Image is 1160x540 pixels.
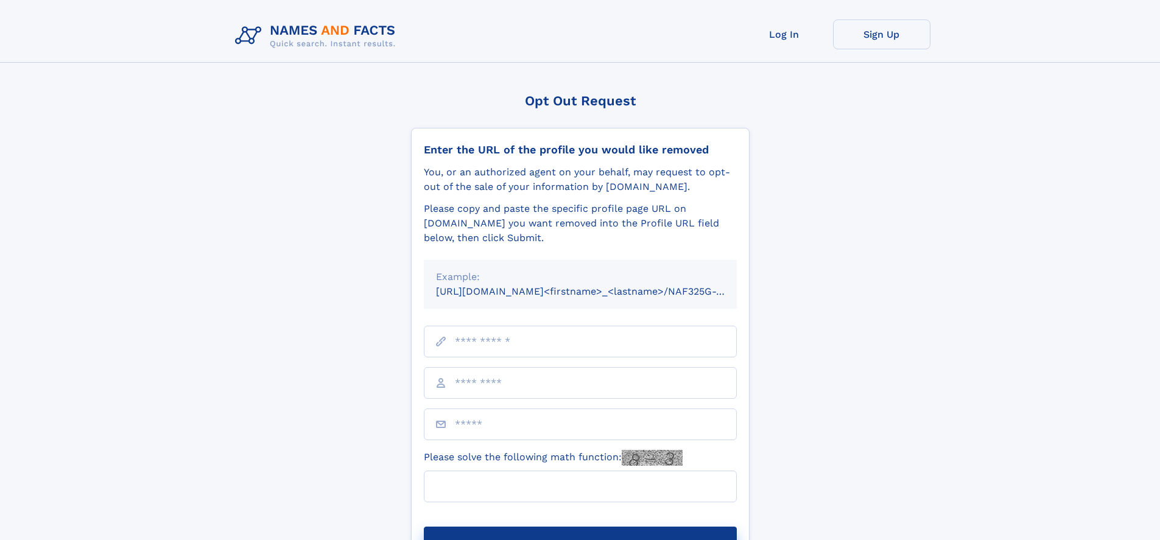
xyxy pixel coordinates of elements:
[736,19,833,49] a: Log In
[424,165,737,194] div: You, or an authorized agent on your behalf, may request to opt-out of the sale of your informatio...
[230,19,406,52] img: Logo Names and Facts
[436,270,725,284] div: Example:
[833,19,930,49] a: Sign Up
[424,450,683,466] label: Please solve the following math function:
[411,93,750,108] div: Opt Out Request
[424,202,737,245] div: Please copy and paste the specific profile page URL on [DOMAIN_NAME] you want removed into the Pr...
[424,143,737,156] div: Enter the URL of the profile you would like removed
[436,286,760,297] small: [URL][DOMAIN_NAME]<firstname>_<lastname>/NAF325G-xxxxxxxx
